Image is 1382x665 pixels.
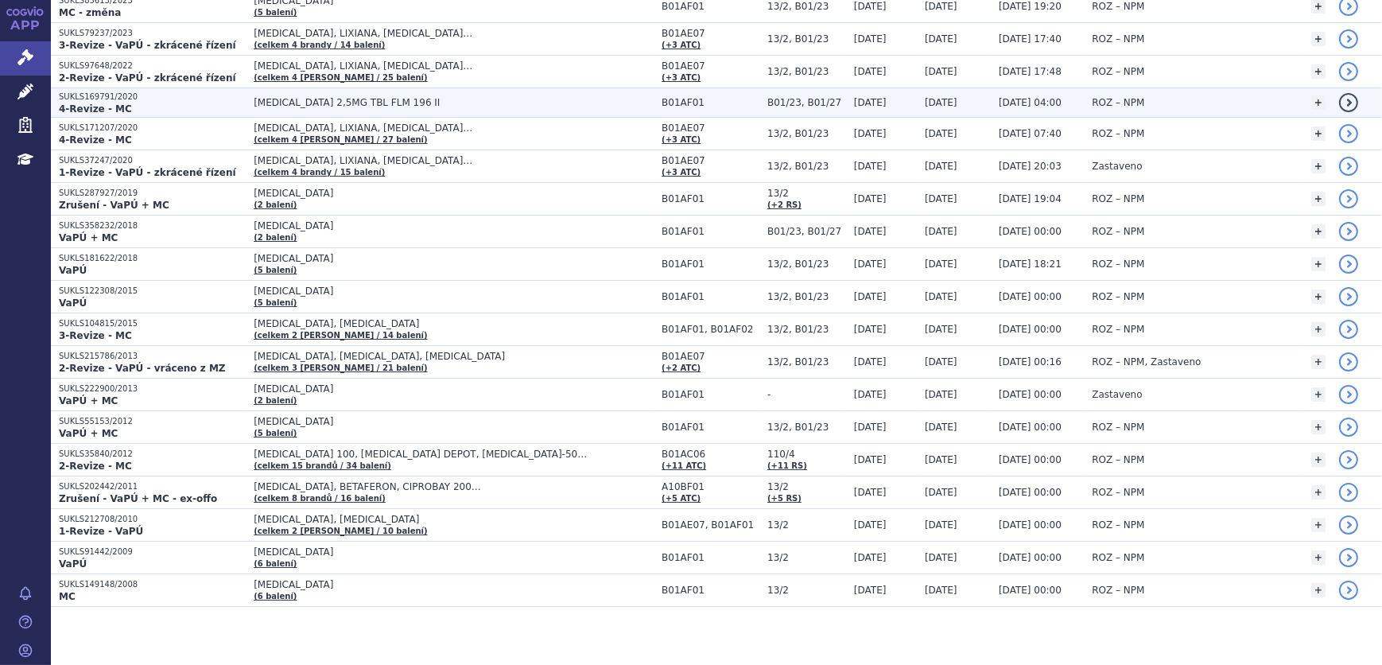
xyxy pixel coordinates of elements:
[662,168,701,177] a: (+3 ATC)
[999,324,1062,335] span: [DATE] 00:00
[925,291,957,302] span: [DATE]
[1092,161,1142,172] span: Zastaveno
[254,253,651,264] span: [MEDICAL_DATA]
[854,324,887,335] span: [DATE]
[767,449,846,460] span: 110/4
[254,592,297,601] a: (6 balení)
[767,552,846,563] span: 13/2
[662,519,759,531] span: B01AE07, B01AF01
[1311,453,1326,467] a: +
[1092,422,1144,433] span: ROZ – NPM
[1339,124,1358,143] a: detail
[254,233,297,242] a: (2 balení)
[254,286,651,297] span: [MEDICAL_DATA]
[59,134,132,146] strong: 4-Revize - MC
[254,331,427,340] a: (celkem 2 [PERSON_NAME] / 14 balení)
[1311,583,1326,597] a: +
[1339,418,1358,437] a: detail
[662,351,759,362] span: B01AE07
[854,226,887,237] span: [DATE]
[662,389,759,400] span: B01AF01
[254,416,651,427] span: [MEDICAL_DATA]
[999,226,1062,237] span: [DATE] 00:00
[999,291,1062,302] span: [DATE] 00:00
[662,422,759,433] span: B01AF01
[854,291,887,302] span: [DATE]
[1092,1,1144,12] span: ROZ – NPM
[254,461,391,470] a: (celkem 15 brandů / 34 balení)
[254,266,297,274] a: (5 balení)
[1339,483,1358,502] a: detail
[662,122,759,134] span: B01AE07
[767,356,846,367] span: 13/2, B01/23
[1311,159,1326,173] a: +
[767,389,846,400] span: -
[999,356,1062,367] span: [DATE] 00:16
[1339,581,1358,600] a: detail
[999,519,1062,531] span: [DATE] 00:00
[854,552,887,563] span: [DATE]
[1339,548,1358,567] a: detail
[662,97,759,108] span: B01AF01
[925,33,957,45] span: [DATE]
[254,527,427,535] a: (celkem 2 [PERSON_NAME] / 10 balení)
[1092,259,1144,270] span: ROZ – NPM
[59,286,246,297] p: SUKLS122308/2015
[59,351,246,362] p: SUKLS215786/2013
[767,226,846,237] span: B01/23, B01/27
[254,546,651,558] span: [MEDICAL_DATA]
[925,422,957,433] span: [DATE]
[1339,352,1358,371] a: detail
[1339,320,1358,339] a: detail
[854,519,887,531] span: [DATE]
[925,487,957,498] span: [DATE]
[767,585,846,596] span: 13/2
[662,41,701,49] a: (+3 ATC)
[59,167,236,178] strong: 1-Revize - VaPÚ - zkrácené řízení
[59,28,246,39] p: SUKLS79237/2023
[767,33,846,45] span: 13/2, B01/23
[59,188,246,199] p: SUKLS287927/2019
[59,526,143,537] strong: 1-Revize - VaPÚ
[59,546,246,558] p: SUKLS91442/2009
[925,193,957,204] span: [DATE]
[767,422,846,433] span: 13/2, B01/23
[767,259,846,270] span: 13/2, B01/23
[925,97,957,108] span: [DATE]
[662,60,759,72] span: B01AE07
[662,259,759,270] span: B01AF01
[662,494,701,503] a: (+5 ATC)
[767,97,846,108] span: B01/23, B01/27
[1311,95,1326,110] a: +
[254,351,651,362] span: [MEDICAL_DATA], [MEDICAL_DATA], [MEDICAL_DATA]
[925,1,957,12] span: [DATE]
[925,454,957,465] span: [DATE]
[1311,485,1326,500] a: +
[662,155,759,166] span: B01AE07
[999,193,1062,204] span: [DATE] 19:04
[254,220,651,231] span: [MEDICAL_DATA]
[1092,356,1201,367] span: ROZ – NPM, Zastaveno
[59,297,87,309] strong: VaPÚ
[767,200,802,209] a: (+2 RS)
[59,461,132,472] strong: 2-Revize - MC
[59,579,246,590] p: SUKLS149148/2008
[1311,257,1326,271] a: +
[925,585,957,596] span: [DATE]
[1311,192,1326,206] a: +
[1339,29,1358,49] a: detail
[767,161,846,172] span: 13/2, B01/23
[662,193,759,204] span: B01AF01
[1339,287,1358,306] a: detail
[1339,222,1358,241] a: detail
[59,558,87,570] strong: VaPÚ
[925,389,957,400] span: [DATE]
[59,7,121,18] strong: MC - změna
[925,66,957,77] span: [DATE]
[254,60,651,72] span: [MEDICAL_DATA], LIXIANA, [MEDICAL_DATA]…
[662,481,759,492] span: A10BF01
[254,396,297,405] a: (2 balení)
[999,161,1062,172] span: [DATE] 20:03
[1092,389,1142,400] span: Zastaveno
[254,155,651,166] span: [MEDICAL_DATA], LIXIANA, [MEDICAL_DATA]…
